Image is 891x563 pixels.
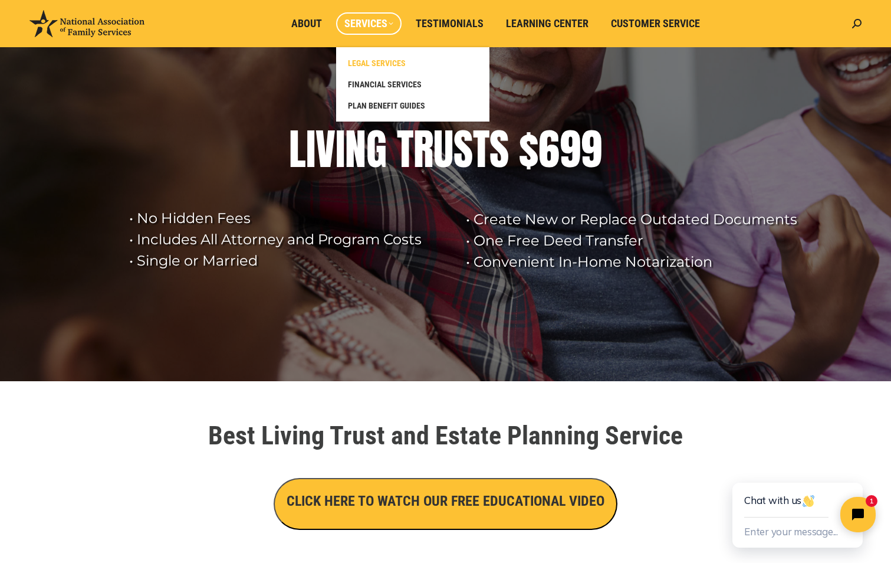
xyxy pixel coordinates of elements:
div: 9 [560,126,581,173]
div: R [413,126,433,173]
rs-layer: • Create New or Replace Outdated Documents • One Free Deed Transfer • Convenient In-Home Notariza... [466,209,808,273]
div: U [433,126,453,173]
div: S [489,126,509,173]
span: LEGAL SERVICES [348,58,406,68]
a: About [283,12,330,35]
div: V [315,126,336,173]
img: National Association of Family Services [29,10,144,37]
h1: Best Living Trust and Estate Planning Service [116,423,776,449]
div: N [345,126,366,173]
a: PLAN BENEFIT GUIDES [342,95,484,116]
a: Testimonials [407,12,492,35]
div: T [397,126,413,173]
span: Customer Service [611,17,700,30]
iframe: Tidio Chat [706,445,891,563]
a: CLICK HERE TO WATCH OUR FREE EDUCATIONAL VIDEO [274,496,617,508]
span: FINANCIAL SERVICES [348,79,422,90]
div: S [453,126,473,173]
div: $ [519,126,538,173]
div: 6 [538,126,560,173]
rs-layer: • No Hidden Fees • Includes All Attorney and Program Costs • Single or Married [129,208,451,271]
div: T [473,126,489,173]
div: I [336,126,345,173]
a: Customer Service [603,12,708,35]
span: PLAN BENEFIT GUIDES [348,100,425,111]
div: I [306,126,315,173]
span: Services [344,17,393,30]
button: CLICK HERE TO WATCH OUR FREE EDUCATIONAL VIDEO [274,478,617,530]
div: G [366,126,387,173]
h3: CLICK HERE TO WATCH OUR FREE EDUCATIONAL VIDEO [287,491,604,511]
span: Learning Center [506,17,588,30]
div: 9 [581,126,602,173]
a: Learning Center [498,12,597,35]
a: FINANCIAL SERVICES [342,74,484,95]
span: Testimonials [416,17,484,30]
div: L [289,126,306,173]
a: LEGAL SERVICES [342,53,484,74]
span: About [291,17,322,30]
